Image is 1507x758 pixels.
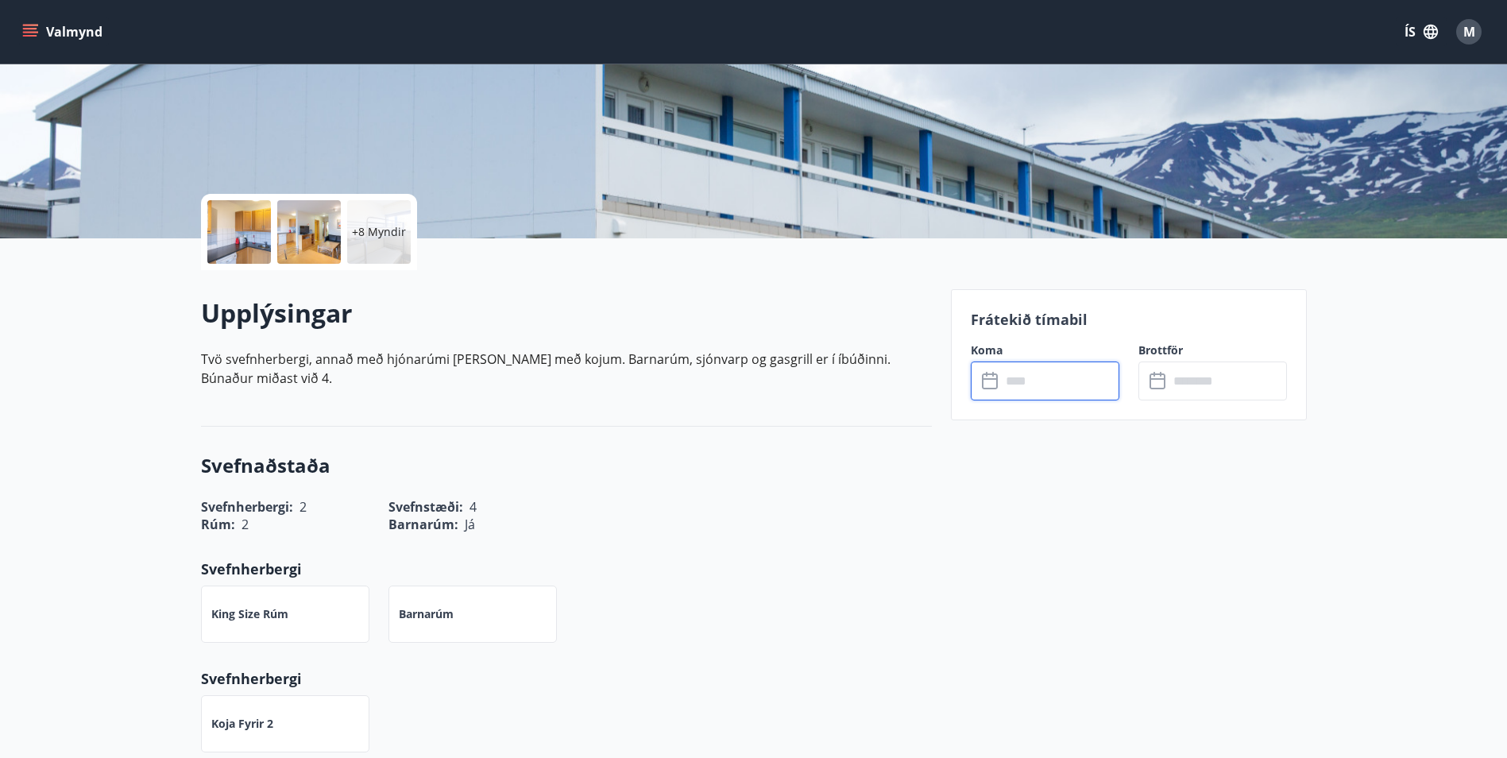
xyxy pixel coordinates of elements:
[211,606,288,622] p: King Size rúm
[1138,342,1287,358] label: Brottför
[971,342,1119,358] label: Koma
[388,516,458,533] span: Barnarúm :
[201,452,932,479] h3: Svefnaðstaða
[201,516,235,533] span: Rúm :
[399,606,454,622] p: Barnarúm
[352,224,406,240] p: +8 Myndir
[201,668,932,689] p: Svefnherbergi
[1450,13,1488,51] button: M
[465,516,475,533] span: Já
[211,716,273,732] p: Koja fyrir 2
[1396,17,1447,46] button: ÍS
[1463,23,1475,41] span: M
[201,296,932,331] h2: Upplýsingar
[201,350,932,388] p: Tvö svefnherbergi, annað með hjónarúmi [PERSON_NAME] með kojum. Barnarúm, sjónvarp og gasgrill er...
[242,516,249,533] span: 2
[19,17,109,46] button: menu
[971,309,1287,330] p: Frátekið tímabil
[201,559,932,579] p: Svefnherbergi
